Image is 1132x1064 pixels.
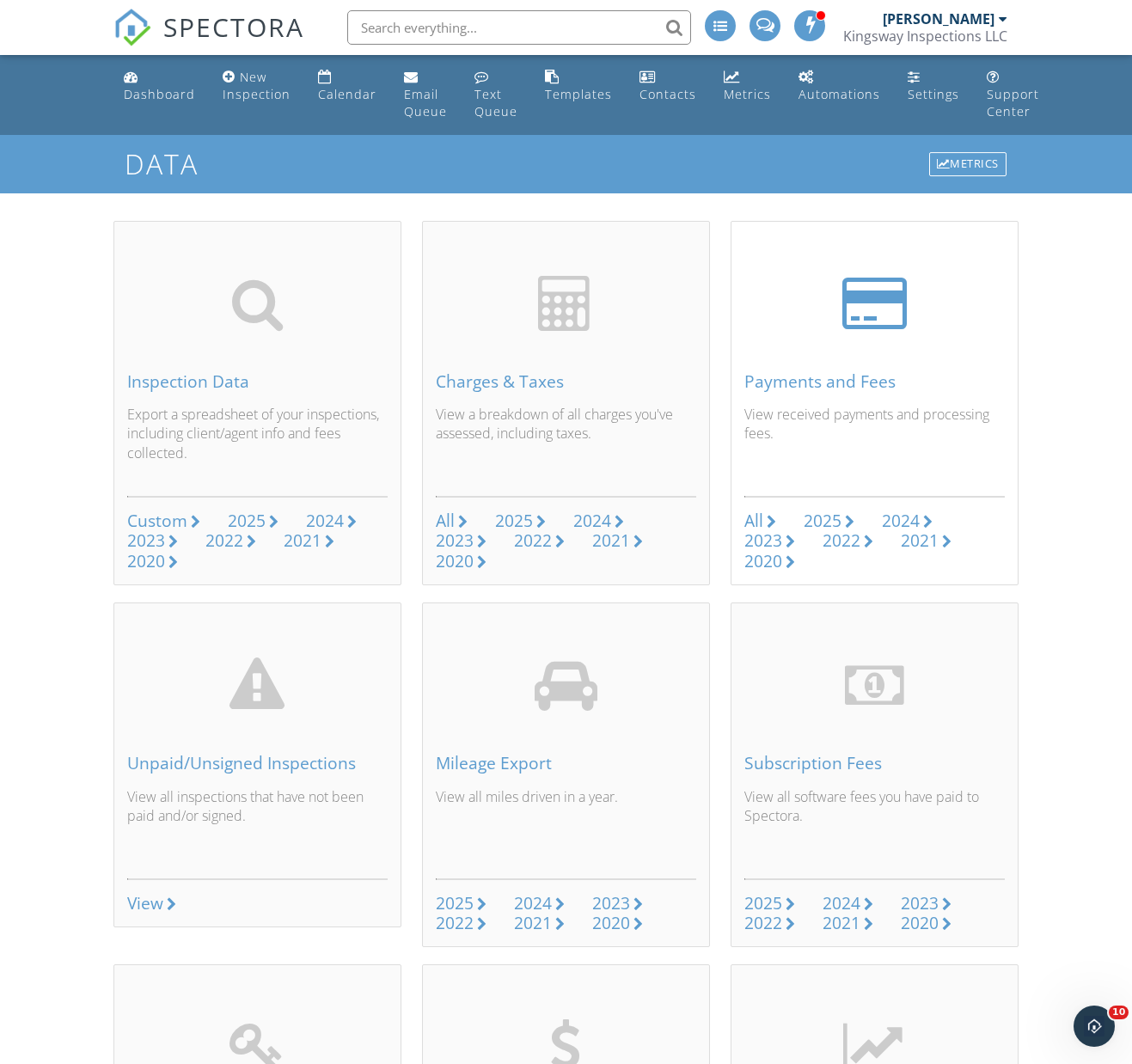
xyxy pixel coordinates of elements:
div: 2020 [901,911,939,934]
a: SPECTORA [113,23,304,59]
a: 2023 [901,894,951,914]
div: 2024 [306,509,344,532]
div: View [127,894,163,913]
div: Charges & Taxes [436,372,696,391]
div: Dashboard [124,86,195,102]
a: 2020 [592,914,643,933]
div: 2020 [127,549,165,572]
div: Calendar [318,86,376,102]
a: Dashboard [117,62,202,111]
a: 2024 [306,511,357,531]
div: Mileage Export [436,754,696,773]
div: All [744,509,763,532]
div: 2020 [592,911,630,934]
span: 10 [1109,1006,1129,1019]
p: View a breakdown of all charges you've assessed, including taxes. [436,405,696,482]
div: 2022 [744,911,782,934]
iframe: Intercom live chat [1074,1006,1115,1047]
div: 2025 [804,509,841,532]
a: All [436,511,468,531]
div: 2021 [823,911,860,934]
a: 2022 [744,914,795,933]
a: Automations (Advanced) [792,62,887,111]
a: 2021 [823,914,873,933]
a: All [744,511,776,531]
div: 2023 [436,529,474,552]
div: 2024 [573,509,611,532]
a: 2025 [436,894,486,914]
div: 2021 [901,529,939,552]
div: Contacts [639,86,696,102]
div: Inspection Data [127,372,388,391]
a: Text Queue [468,62,524,128]
div: New Inspection [223,69,291,102]
a: Custom [127,511,200,531]
span: SPECTORA [163,9,304,45]
div: 2025 [744,891,782,914]
a: 2021 [514,914,565,933]
a: 2022 [823,531,873,551]
div: Metrics [724,86,771,102]
p: View all software fees you have paid to Spectora. [744,787,1005,865]
a: 2020 [127,552,178,572]
a: Contacts [633,62,703,111]
div: Email Queue [404,86,447,119]
a: 2024 [514,894,565,914]
span: View all miles driven in a year. [436,787,618,806]
h1: Data [125,149,1008,179]
a: 2025 [495,511,546,531]
a: 2021 [901,531,951,551]
p: Export a spreadsheet of your inspections, including client/agent info and fees collected. [127,405,388,482]
div: 2020 [744,549,782,572]
a: 2023 [127,531,178,551]
a: Metrics [927,150,1008,178]
div: 2021 [514,911,552,934]
div: 2021 [284,529,321,552]
div: 2023 [592,891,630,914]
div: 2022 [514,529,552,552]
a: 2023 [436,531,486,551]
div: 2024 [882,509,920,532]
a: 2025 [228,511,278,531]
div: Templates [545,86,612,102]
div: Metrics [929,152,1007,176]
div: Subscription Fees [744,754,1005,773]
a: 2025 [804,511,854,531]
div: Settings [908,86,959,102]
div: 2023 [901,891,939,914]
div: Text Queue [474,86,517,119]
a: Email Queue [397,62,454,128]
div: 2023 [127,529,165,552]
div: 2025 [436,891,474,914]
a: Metrics [717,62,778,111]
a: Settings [901,62,966,111]
div: Kingsway Inspections LLC [843,28,1007,45]
a: 2020 [901,914,951,933]
p: View all inspections that have not been paid and/or signed. [127,787,388,865]
div: 2025 [495,509,533,532]
a: 2022 [514,531,565,551]
a: 2022 [205,531,256,551]
a: Support Center [980,62,1046,128]
a: Calendar [311,62,383,111]
p: View received payments and processing fees. [744,405,1005,482]
div: Unpaid/Unsigned Inspections [127,754,388,773]
a: Unpaid/Unsigned Inspections View all inspections that have not been paid and/or signed. View [113,602,401,927]
div: Support Center [987,86,1039,119]
input: Search everything... [347,10,691,45]
div: 2025 [228,509,266,532]
a: 2020 [436,552,486,572]
a: 2025 [744,894,795,914]
a: 2023 [592,894,643,914]
a: 2022 [436,914,486,933]
a: New Inspection [216,62,297,111]
div: 2021 [592,529,630,552]
div: Automations [799,86,880,102]
a: Templates [538,62,619,111]
div: [PERSON_NAME] [883,10,994,28]
div: 2024 [823,891,860,914]
div: Payments and Fees [744,372,1005,391]
div: 2020 [436,549,474,572]
img: The Best Home Inspection Software - Spectora [113,9,151,46]
a: 2021 [284,531,334,551]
